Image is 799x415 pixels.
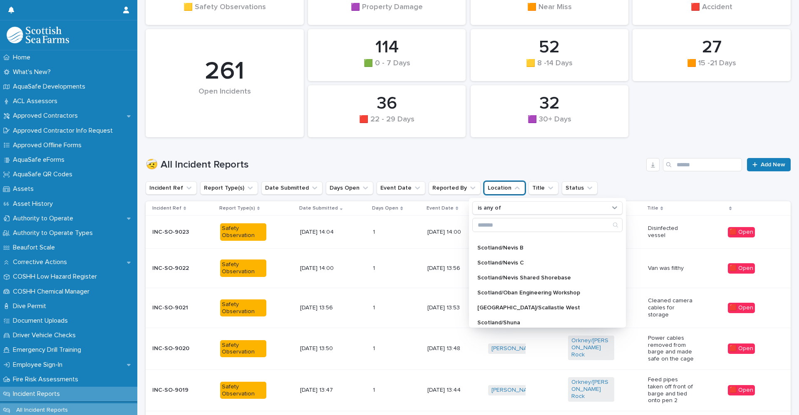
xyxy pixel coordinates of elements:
[146,216,791,249] tr: INC-SO-9023Safety Observation[DATE] 14:0411 [DATE] 14:00[PERSON_NAME] Orkney/Toyness Disinfected ...
[10,288,96,296] p: COSHH Chemical Manager
[10,68,57,76] p: What's New?
[648,376,694,404] p: Feed pipes taken off front of barge and tied onto pen 2
[571,379,611,400] a: Orkney/[PERSON_NAME] Rock
[373,303,377,311] p: 1
[10,273,104,281] p: COSHH Low Hazard Register
[648,265,694,272] p: Van was filthy
[300,229,346,236] p: [DATE] 14:04
[427,229,474,236] p: [DATE] 14:00
[473,218,622,232] input: Search
[647,204,658,213] p: Title
[152,204,181,213] p: Incident Ref
[485,93,615,114] div: 32
[146,159,643,171] h1: 🤕 All Incident Reports
[373,385,377,394] p: 1
[326,181,373,195] button: Days Open
[322,93,452,114] div: 36
[10,346,88,354] p: Emergency Drill Training
[427,345,474,352] p: [DATE] 13:48
[152,304,199,311] p: INC-SO-9021
[220,223,266,241] div: Safety Observation
[10,83,92,91] p: AquaSafe Developments
[477,260,609,266] p: Scotland/Nevis C
[10,215,80,222] p: Authority to Operate
[663,158,742,171] input: Search
[647,3,777,20] div: 🟥 Accident
[427,387,474,394] p: [DATE] 13:44
[300,304,346,311] p: [DATE] 13:56
[146,328,791,369] tr: INC-SO-9020Safety Observation[DATE] 13:5011 [DATE] 13:48[PERSON_NAME] Orkney/[PERSON_NAME] Rock P...
[761,162,785,168] span: Add New
[220,382,266,399] div: Safety Observation
[485,115,615,133] div: 🟪 30+ Days
[10,331,82,339] p: Driver Vehicle Checks
[728,385,755,395] div: 🟥 Open
[10,407,74,414] p: All Incident Reports
[477,320,609,326] p: Scotland/Shuna
[10,375,85,383] p: Fire Risk Assessments
[429,181,481,195] button: Reported By
[160,57,290,86] div: 261
[220,259,266,277] div: Safety Observation
[300,387,346,394] p: [DATE] 13:47
[160,87,290,114] div: Open Incidents
[152,387,199,394] p: INC-SO-9019
[200,181,258,195] button: Report Type(s)
[484,181,525,195] button: Location
[10,317,74,325] p: Document Uploads
[373,227,377,236] p: 1
[300,265,346,272] p: [DATE] 14:00
[152,229,199,236] p: INC-SO-9023
[322,59,452,77] div: 🟩 0 - 7 Days
[10,390,67,398] p: Incident Reports
[529,181,558,195] button: Title
[10,97,64,105] p: ACL Assessors
[491,387,537,394] a: [PERSON_NAME]
[10,244,62,252] p: Beaufort Scale
[485,37,615,58] div: 52
[491,345,537,352] a: [PERSON_NAME]
[152,265,199,272] p: INC-SO-9022
[728,303,755,313] div: 🟥 Open
[10,258,74,266] p: Corrective Actions
[261,181,323,195] button: Date Submitted
[373,343,377,352] p: 1
[562,181,598,195] button: Status
[10,361,69,369] p: Employee Sign-In
[485,3,615,20] div: 🟧 Near Miss
[220,340,266,358] div: Safety Observation
[571,337,611,358] a: Orkney/[PERSON_NAME] Rock
[146,288,791,328] tr: INC-SO-9021Safety Observation[DATE] 13:5611 [DATE] 13:53[PERSON_NAME] Orkney/[PERSON_NAME] Rock C...
[477,290,609,296] p: Scotland/Oban Engineering Workshop
[373,263,377,272] p: 1
[427,304,474,311] p: [DATE] 13:53
[220,299,266,317] div: Safety Observation
[427,265,474,272] p: [DATE] 13:56
[152,345,199,352] p: INC-SO-9020
[377,181,425,195] button: Event Date
[10,170,79,178] p: AquaSafe QR Codes
[648,297,694,318] p: Cleaned camera cables for storage
[299,204,338,213] p: Date Submitted
[10,229,99,237] p: Authority to Operate Types
[10,141,88,149] p: Approved Offline Forms
[485,59,615,77] div: 🟨 8 -14 Days
[146,248,791,288] tr: INC-SO-9022Safety Observation[DATE] 14:0011 [DATE] 13:56[PERSON_NAME] Orkney/[PERSON_NAME] Rock V...
[219,204,255,213] p: Report Type(s)
[477,245,609,251] p: Scotland/Nevis B
[146,369,791,411] tr: INC-SO-9019Safety Observation[DATE] 13:4711 [DATE] 13:44[PERSON_NAME] Orkney/[PERSON_NAME] Rock F...
[322,3,452,20] div: 🟪 Property Damage
[478,205,501,212] p: is any of
[146,181,197,195] button: Incident Ref
[322,37,452,58] div: 114
[472,218,623,232] div: Search
[477,275,609,281] p: Scotland/Nevis Shared Shorebase
[728,227,755,237] div: 🟥 Open
[10,156,71,164] p: AquaSafe eForms
[10,127,119,135] p: Approved Contractor Info Request
[10,54,37,62] p: Home
[372,204,398,213] p: Days Open
[427,204,454,213] p: Event Date
[477,305,609,311] p: [GEOGRAPHIC_DATA]/Scallastle West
